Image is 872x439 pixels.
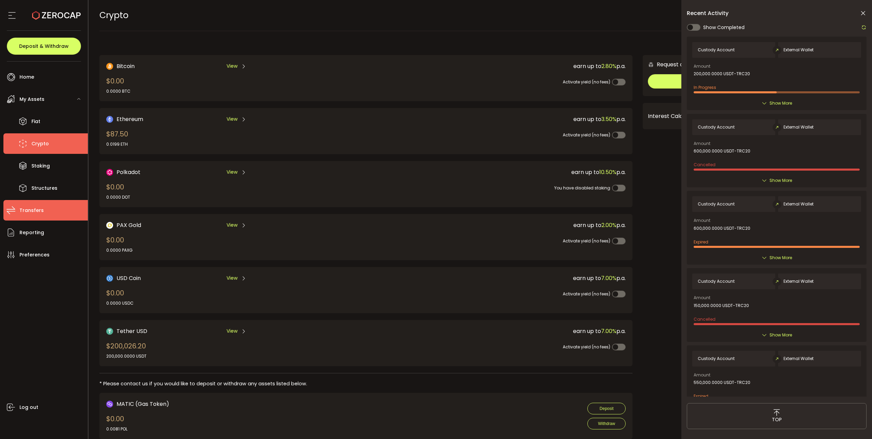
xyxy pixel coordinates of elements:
[648,62,654,68] img: 6nGpN7MZ9FLuBP83NiajKbTRY4UzlzQtBKtCrLLspmCkSvCZHBKvY3NxgQaT5JnOQREvtQ257bXeeSTueZfAPizblJ+Fe8JwA...
[698,125,735,130] span: Custody Account
[106,401,113,408] img: matic_polygon_portfolio.png
[106,169,113,176] img: DOT
[19,228,44,238] span: Reporting
[601,62,616,70] span: 2.80%
[106,426,127,432] div: 0.0081 POL
[563,238,610,244] span: Activate yield (no fees)
[354,327,626,335] div: earn up to p.a.
[99,9,128,21] span: Crypto
[601,115,616,123] span: 3.50%
[106,247,133,253] div: 0.0000 PAXG
[563,291,610,297] span: Activate yield (no fees)
[703,24,745,31] span: Show Completed
[106,222,113,229] img: PAX Gold
[694,239,708,245] span: Expired
[106,328,113,335] img: Tether USD
[648,74,856,89] button: Trade OTC
[694,226,750,231] span: 600,000.0000 USDT-TRC20
[563,132,610,138] span: Activate yield (no fees)
[106,300,134,306] div: 0.0000 USDC
[227,63,237,70] span: View
[7,38,81,55] button: Deposit & Withdraw
[19,44,69,49] span: Deposit & Withdraw
[694,71,750,76] span: 200,000.0000 USDT-TRC20
[698,48,735,52] span: Custody Account
[643,60,718,69] div: Request an OTC Trade
[117,400,169,408] span: MATIC (Gas Token)
[354,274,626,282] div: earn up to p.a.
[19,402,38,412] span: Log out
[227,328,237,335] span: View
[117,115,143,123] span: Ethereum
[694,373,710,377] span: Amount
[694,393,708,399] span: Expired
[698,202,735,207] span: Custody Account
[598,421,615,426] span: Withdraw
[694,218,710,223] span: Amount
[601,221,616,229] span: 2.00%
[117,327,147,335] span: Tether USD
[648,108,856,124] div: Interest Calculator
[694,380,750,385] span: 550,000.0000 USDT-TRC20
[227,222,237,229] span: View
[106,353,147,359] div: 200,000.0000 USDT
[784,279,814,284] span: External Wallet
[694,84,716,90] span: In Progress
[19,205,44,215] span: Transfers
[106,88,131,94] div: 0.0000 BTC
[106,194,130,200] div: 0.0000 DOT
[694,316,716,322] span: Cancelled
[19,94,44,104] span: My Assets
[587,418,626,429] button: Withdraw
[117,274,141,282] span: USD Coin
[769,254,792,261] span: Show More
[601,274,616,282] span: 7.00%
[227,116,237,123] span: View
[99,380,633,387] div: * Please contact us if you would like to deposit or withdraw any assets listed below.
[694,162,716,168] span: Cancelled
[772,416,782,423] span: TOP
[117,62,135,70] span: Bitcoin
[687,11,728,16] span: Recent Activity
[106,116,113,123] img: Ethereum
[117,168,140,176] span: Polkadot
[31,139,49,149] span: Crypto
[117,221,141,229] span: PAX Gold
[354,168,626,176] div: earn up to p.a.
[694,64,710,68] span: Amount
[106,129,128,147] div: $87.50
[554,185,610,191] span: You have disabled staking
[694,142,710,146] span: Amount
[698,279,735,284] span: Custody Account
[354,221,626,229] div: earn up to p.a.
[694,149,750,154] span: 600,000.0000 USDT-TRC20
[227,275,237,282] span: View
[769,100,792,107] span: Show More
[698,356,735,361] span: Custody Account
[769,177,792,184] span: Show More
[587,403,626,414] button: Deposit
[563,79,610,85] span: Activate yield (no fees)
[784,48,814,52] span: External Wallet
[106,275,113,282] img: USD Coin
[19,72,34,82] span: Home
[769,332,792,338] span: Show More
[106,414,127,432] div: $0.00
[106,182,130,200] div: $0.00
[106,288,134,306] div: $0.00
[784,125,814,130] span: External Wallet
[19,250,50,260] span: Preferences
[354,115,626,123] div: earn up to p.a.
[106,63,113,70] img: Bitcoin
[354,62,626,70] div: earn up to p.a.
[106,235,133,253] div: $0.00
[694,296,710,300] span: Amount
[31,161,50,171] span: Staking
[792,365,872,439] iframe: Chat Widget
[563,344,610,350] span: Activate yield (no fees)
[106,76,131,94] div: $0.00
[227,169,237,176] span: View
[694,303,749,308] span: 150,000.0000 USDT-TRC20
[784,356,814,361] span: External Wallet
[600,406,614,411] span: Deposit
